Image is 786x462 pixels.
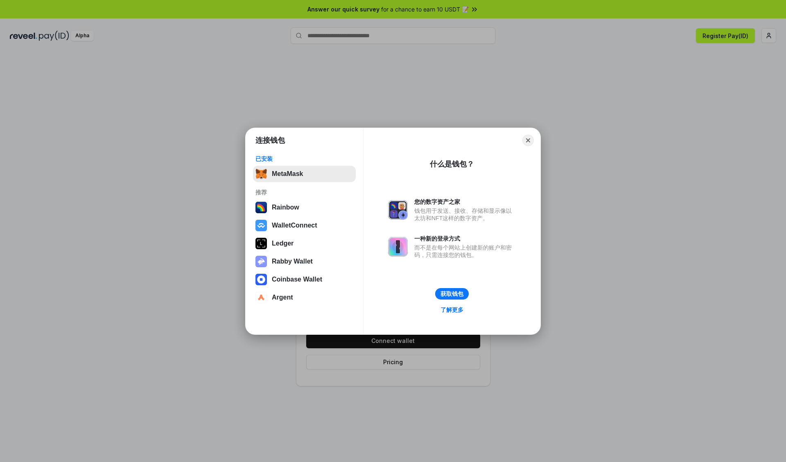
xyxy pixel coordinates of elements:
[414,244,516,259] div: 而不是在每个网站上创建新的账户和密码，只需连接您的钱包。
[414,207,516,222] div: 钱包用于发送、接收、存储和显示像以太坊和NFT这样的数字资产。
[388,237,408,257] img: svg+xml,%3Csvg%20xmlns%3D%22http%3A%2F%2Fwww.w3.org%2F2000%2Fsvg%22%20fill%3D%22none%22%20viewBox...
[272,258,313,265] div: Rabby Wallet
[255,168,267,180] img: svg+xml,%3Csvg%20fill%3D%22none%22%20height%3D%2233%22%20viewBox%3D%220%200%2035%2033%22%20width%...
[255,202,267,213] img: svg+xml,%3Csvg%20width%3D%22120%22%20height%3D%22120%22%20viewBox%3D%220%200%20120%20120%22%20fil...
[388,200,408,220] img: svg+xml,%3Csvg%20xmlns%3D%22http%3A%2F%2Fwww.w3.org%2F2000%2Fsvg%22%20fill%3D%22none%22%20viewBox...
[272,294,293,301] div: Argent
[436,304,468,315] a: 了解更多
[272,240,294,247] div: Ledger
[253,253,356,270] button: Rabby Wallet
[253,271,356,288] button: Coinbase Wallet
[430,159,474,169] div: 什么是钱包？
[255,155,353,162] div: 已安装
[414,235,516,242] div: 一种新的登录方式
[253,217,356,234] button: WalletConnect
[255,189,353,196] div: 推荐
[440,290,463,297] div: 获取钱包
[255,135,285,145] h1: 连接钱包
[253,235,356,252] button: Ledger
[272,276,322,283] div: Coinbase Wallet
[414,198,516,205] div: 您的数字资产之家
[272,170,303,178] div: MetaMask
[253,166,356,182] button: MetaMask
[255,292,267,303] img: svg+xml,%3Csvg%20width%3D%2228%22%20height%3D%2228%22%20viewBox%3D%220%200%2028%2028%22%20fill%3D...
[522,135,534,146] button: Close
[255,256,267,267] img: svg+xml,%3Csvg%20xmlns%3D%22http%3A%2F%2Fwww.w3.org%2F2000%2Fsvg%22%20fill%3D%22none%22%20viewBox...
[255,238,267,249] img: svg+xml,%3Csvg%20xmlns%3D%22http%3A%2F%2Fwww.w3.org%2F2000%2Fsvg%22%20width%3D%2228%22%20height%3...
[435,288,469,300] button: 获取钱包
[272,204,299,211] div: Rainbow
[253,289,356,306] button: Argent
[440,306,463,313] div: 了解更多
[253,199,356,216] button: Rainbow
[255,220,267,231] img: svg+xml,%3Csvg%20width%3D%2228%22%20height%3D%2228%22%20viewBox%3D%220%200%2028%2028%22%20fill%3D...
[255,274,267,285] img: svg+xml,%3Csvg%20width%3D%2228%22%20height%3D%2228%22%20viewBox%3D%220%200%2028%2028%22%20fill%3D...
[272,222,317,229] div: WalletConnect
